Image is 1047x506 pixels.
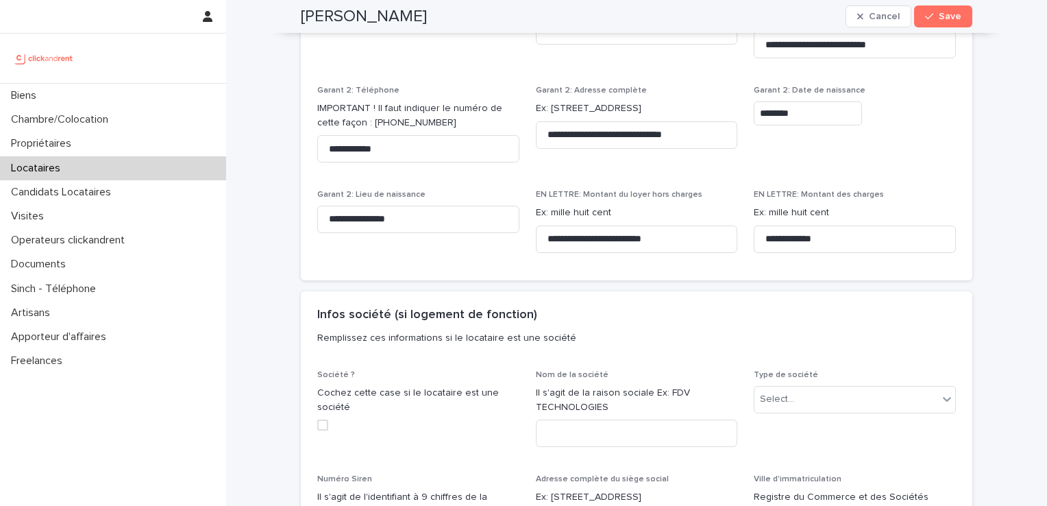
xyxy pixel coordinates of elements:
[5,186,122,199] p: Candidats Locataires
[317,101,519,130] p: IMPORTANT ! Il faut indiquer le numéro de cette façon : [PHONE_NUMBER]
[317,191,426,199] span: Garant 2: Lieu de naissance
[5,354,73,368] p: Freelances
[536,101,738,116] p: Ex: [STREET_ADDRESS]
[760,392,794,407] div: Select...
[536,371,608,379] span: Nom de la société
[754,206,956,220] p: Ex: mille huit cent
[536,86,647,95] span: Garant 2: Adresse complète
[317,308,537,323] h2: Infos société (si logement de fonction)
[939,12,961,21] span: Save
[846,5,911,27] button: Cancel
[536,475,669,483] span: Adresse complète du siège social
[5,113,119,126] p: Chambre/Colocation
[301,7,427,27] h2: [PERSON_NAME]
[5,234,136,247] p: Operateurs clickandrent
[5,330,117,344] p: Apporteur d'affaires
[317,475,372,483] span: Numéro Siren
[536,490,738,505] p: Ex: [STREET_ADDRESS]
[11,45,77,72] img: UCB0brd3T0yccxBKYDjQ
[754,86,865,95] span: Garant 2: Date de naissance
[754,475,841,483] span: Ville d'immatriculation
[317,86,399,95] span: Garant 2: Téléphone
[754,371,818,379] span: Type de société
[754,191,884,199] span: EN LETTRE: Montant des charges
[5,210,55,223] p: Visites
[317,371,355,379] span: Société ?
[317,386,519,415] p: Cochez cette case si le locataire est une société
[536,191,702,199] span: EN LETTRE: Montant du loyer hors charges
[5,282,107,296] p: Sinch - Téléphone
[536,386,738,415] p: Il s'agit de la raison sociale Ex: FDV TECHNOLOGIES
[5,89,47,102] p: Biens
[914,5,972,27] button: Save
[536,206,738,220] p: Ex: mille huit cent
[5,258,77,271] p: Documents
[869,12,900,21] span: Cancel
[317,332,950,344] p: Remplissez ces informations si le locataire est une société
[5,306,61,320] p: Artisans
[5,137,82,150] p: Propriétaires
[5,162,71,175] p: Locataires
